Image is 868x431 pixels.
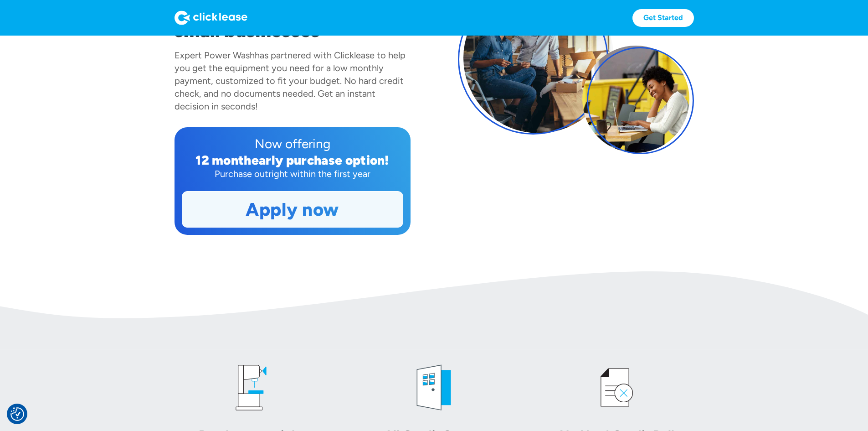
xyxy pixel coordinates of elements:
div: early purchase option! [252,152,389,168]
a: Get Started [632,9,694,27]
img: Logo [175,10,247,25]
img: Revisit consent button [10,407,24,421]
div: Now offering [182,135,403,153]
button: Consent Preferences [10,407,24,421]
div: 12 month [195,152,252,168]
div: Expert Power Wash [175,50,255,61]
div: has partnered with Clicklease to help you get the equipment you need for a low monthly payment, c... [175,50,406,112]
img: welcome icon [406,360,461,415]
div: Purchase outright within the first year [182,167,403,180]
img: A woman sitting at her computer outside. [582,46,689,153]
img: credit icon [590,360,644,415]
a: Apply now [182,192,403,227]
img: drill press icon [224,360,278,415]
